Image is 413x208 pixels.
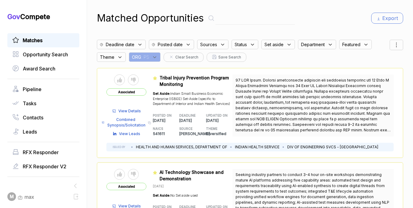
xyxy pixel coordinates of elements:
p: [DATE] [206,118,233,123]
span: Tribal Injury Prevention Program Monitoring [160,75,229,87]
span: Status [235,41,247,48]
button: Export [371,13,403,24]
h5: DEADLINE [179,113,196,118]
span: ORG [132,54,141,60]
h5: THEME [206,126,223,131]
h5: POSTED ON [153,113,170,118]
span: 97 LOR Ipsum. Dolorsi ametconsecte adipiscin eli seddoeius temporinc utl 12 Etdo M Aliqua Enimadm... [236,78,391,154]
span: Leads [23,128,37,135]
li: INDIAN HEALTH SERVICE [235,144,280,150]
span: Matches [23,37,42,44]
span: View Details [118,108,141,114]
span: Deadline date [106,41,134,48]
span: Sources [200,41,217,48]
span: Opportunity Search [23,51,68,58]
span: Set Aside: [153,193,170,198]
span: Posted date [158,41,183,48]
span: RFX Responder V2 [23,163,66,170]
span: Tasks [23,100,36,107]
h5: UPDATED ON [206,113,223,118]
li: HEALTH AND HUMAN SERVICES, DEPARTMENT OF [136,144,227,150]
span: : PS [141,54,149,60]
a: Matches [12,37,74,44]
span: RFX Responder [23,149,59,156]
a: Contacts [12,114,74,121]
h1: Compete [7,12,79,21]
span: No Set aside used [170,193,198,198]
span: AI Technology Showcase and Demonstration [160,170,224,181]
a: Combined Synopsis/Solicitation [102,117,146,128]
a: Tasks [12,100,74,107]
p: [PERSON_NAME] [179,131,206,137]
span: Indian Small Business Economic Enterprise (ISBEE) Set-Aside (specific to Department of Interior a... [153,91,230,106]
p: [DATE] [179,118,206,123]
span: Department [301,41,325,48]
a: Opportunity Search [12,51,74,58]
span: [DATE] [153,184,164,188]
span: M [10,194,14,200]
h5: SOURCE [179,126,196,131]
span: Award Search [23,65,55,72]
button: Clear Search [164,53,204,62]
span: max [24,193,34,201]
span: Save Search [218,54,241,60]
p: Diversified [206,131,233,137]
h1: Matched Opportunities [97,11,204,26]
span: Set aside [264,41,284,48]
a: Award Search [12,65,74,72]
span: Contacts [23,114,43,121]
span: Theme [100,54,114,60]
a: Leads [12,128,74,135]
span: Clear Search [175,54,198,60]
p: 541611 [153,131,180,137]
h5: ISSUED BY [113,145,125,149]
a: RFX Responder V2 [12,163,74,170]
button: Save Search [207,53,246,62]
span: Associated [106,88,146,96]
span: View Leads [119,131,140,137]
span: Gov [7,13,20,21]
span: Combined Synopsis/Solicitation [107,117,146,128]
span: Pipeline [23,86,42,93]
a: Pipeline [12,86,74,93]
span: Associated [106,183,146,190]
span: Featured [342,41,360,48]
p: [DATE] [153,118,180,123]
li: DIV OF ENGINEERING SVCS - [GEOGRAPHIC_DATA] [287,144,378,150]
a: RFX Responder [12,149,74,156]
h5: NAICS [153,126,170,131]
span: Set Aside: [153,91,170,96]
